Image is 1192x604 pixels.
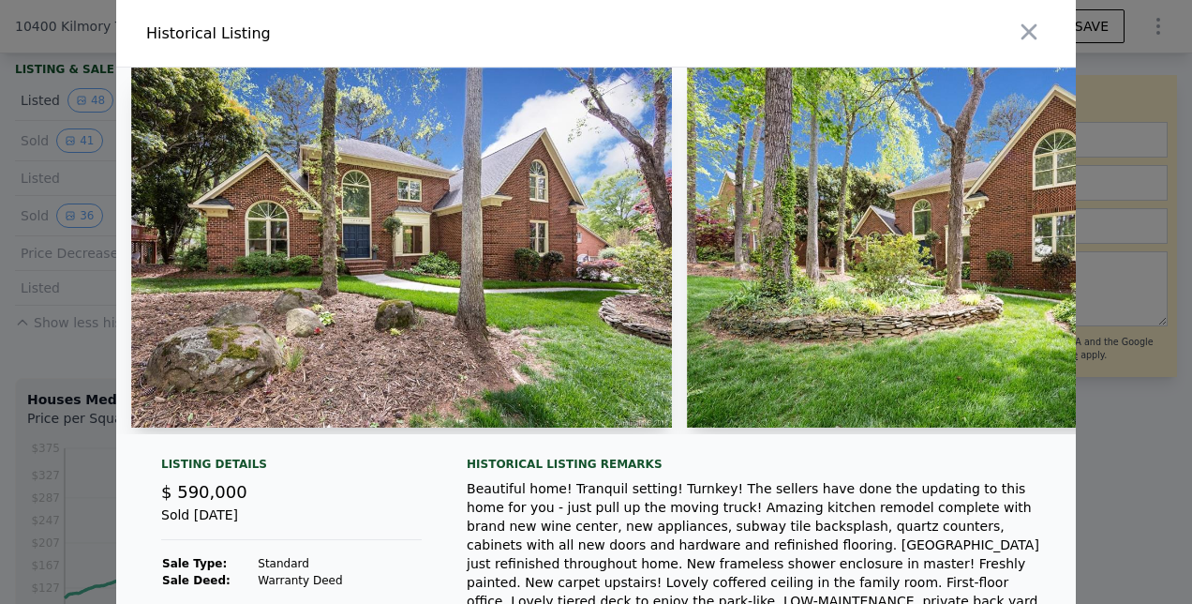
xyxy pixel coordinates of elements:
td: Standard [257,555,422,572]
div: Sold [DATE] [161,506,422,540]
div: Historical Listing [146,23,589,45]
div: Historical Listing remarks [467,457,1046,472]
div: Listing Details [161,457,422,479]
span: $ 590,000 [161,482,247,502]
strong: Sale Type: [162,557,227,570]
strong: Sale Deed: [162,574,231,587]
img: Property Img [131,68,672,428]
td: Warranty Deed [257,572,422,589]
